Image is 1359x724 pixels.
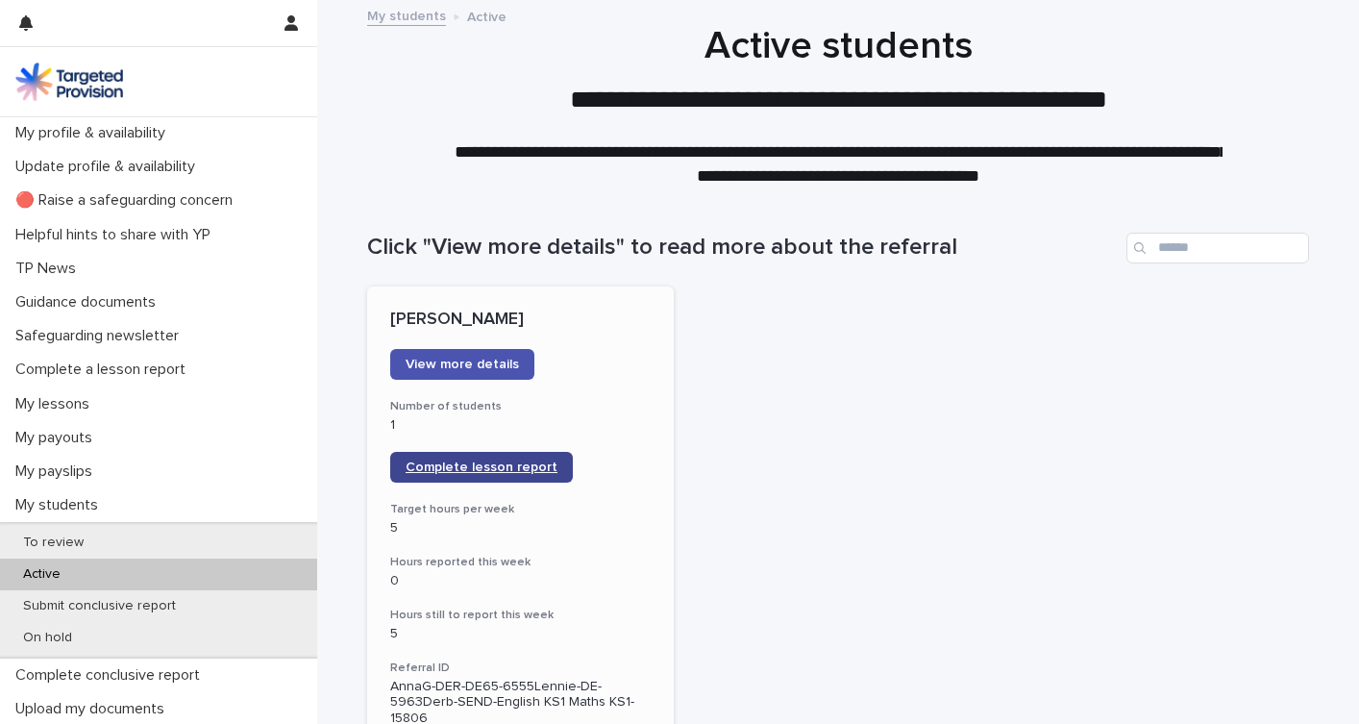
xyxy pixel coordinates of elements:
p: My students [8,496,113,514]
h1: Click "View more details" to read more about the referral [367,234,1119,262]
p: My payouts [8,429,108,447]
p: 5 [390,520,651,537]
h3: Target hours per week [390,502,651,517]
p: Safeguarding newsletter [8,327,194,345]
h3: Referral ID [390,661,651,676]
p: Active [8,566,76,583]
p: On hold [8,630,87,646]
h3: Number of students [390,399,651,414]
p: 🔴 Raise a safeguarding concern [8,191,248,210]
p: [PERSON_NAME] [390,310,651,331]
a: View more details [390,349,534,380]
p: TP News [8,260,91,278]
h3: Hours reported this week [390,555,651,570]
p: Submit conclusive report [8,598,191,614]
img: M5nRWzHhSzIhMunXDL62 [15,62,123,101]
p: 0 [390,573,651,589]
span: View more details [406,358,519,371]
input: Search [1126,233,1309,263]
p: Complete a lesson report [8,361,201,379]
p: 5 [390,626,651,642]
span: Complete lesson report [406,461,557,474]
p: Update profile & availability [8,158,210,176]
p: My payslips [8,462,108,481]
h1: Active students [367,23,1309,69]
p: My profile & availability [8,124,181,142]
h3: Hours still to report this week [390,608,651,623]
p: Upload my documents [8,700,180,718]
p: 1 [390,417,651,434]
p: Guidance documents [8,293,171,312]
p: Complete conclusive report [8,666,215,685]
p: Helpful hints to share with YP [8,226,226,244]
p: My lessons [8,395,105,413]
p: Active [467,5,507,26]
p: To review [8,535,99,551]
a: My students [367,4,446,26]
a: Complete lesson report [390,452,573,483]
